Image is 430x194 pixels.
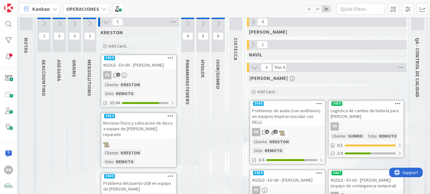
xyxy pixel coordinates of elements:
[103,81,118,88] div: Cliente
[23,38,29,53] span: NOTAS
[313,6,322,12] span: 2x
[39,32,49,40] span: 2
[71,60,78,77] span: GRAINS
[198,32,208,40] span: 8
[250,101,325,126] div: 3506Problemas de audio (con audifonos) en equipos Inspiron (escalar con DELL)
[86,60,93,96] span: MEDSOLUTIONS
[275,66,285,69] div: Max 4
[101,61,176,69] div: #GOLD - EV-UN - [PERSON_NAME]
[56,60,62,81] span: ASEGURA
[250,100,326,165] a: 3506Problemas de audio (con audifonos) en equipos Inspiron (escalar con DELL)FVCliente:KRESTONSit...
[101,113,176,139] div: 3653Revision fisica y colocacion de disco a equipo de [PERSON_NAME] reparado
[250,170,325,176] div: 3654
[13,1,29,9] span: Support
[268,138,290,145] div: KRESTON
[329,122,403,131] div: FV
[104,56,115,60] div: 3659
[250,101,325,107] div: 3506
[366,133,376,139] div: Sitio
[104,174,115,178] div: 3600
[103,158,113,165] div: Sitio
[101,71,176,79] div: FV
[118,81,119,88] span: :
[265,130,269,134] span: 8
[4,165,13,174] div: FV
[114,158,135,165] div: REMOTO
[110,100,120,106] span: 35/44
[101,29,123,36] span: KRESTON
[182,32,193,40] span: 8
[262,147,263,154] span: :
[329,107,403,120] div: Logística de cambio de batería para [PERSON_NAME]
[101,55,176,61] div: 3659
[328,100,404,158] a: 3655Logística de cambio de batería para [PERSON_NAME]FVCliente:SUMROSitio:REMOTO0/12/4
[346,133,364,139] div: SUMRO
[250,128,325,136] div: FV
[257,89,277,94] span: Add Card...
[331,122,339,131] div: FV
[4,3,13,12] img: Visit kanbanzone.com
[267,138,268,145] span: :
[258,157,264,163] span: 3/4
[101,113,177,168] a: 3653Revision fisica y colocacion de disco a equipo de [PERSON_NAME] reparadoCliente:KRESTONSitio:...
[249,29,287,35] span: GABRIEL
[250,107,325,126] div: Problemas de audio (con audifonos) en equipos Inspiron (escalar con DELL)
[332,171,342,175] div: 3667
[103,90,113,97] div: Sitio
[119,81,142,88] div: KRESTON
[329,101,403,107] div: 3655
[250,176,325,184] div: #GOLD - EV-UN - [PERSON_NAME]
[337,150,343,157] span: 2/4
[185,60,191,105] span: PANAMAFASTENERS
[322,6,330,12] span: 3x
[253,101,264,106] div: 3506
[250,75,288,81] span: FERNANDO
[200,60,206,78] span: HYGLOX
[376,133,377,139] span: :
[414,38,421,97] span: QA - CONTROL DE CALIDAD
[329,170,403,176] div: 3667
[101,55,176,69] div: 3659#GOLD - EV-UN - [PERSON_NAME]
[101,173,176,179] div: 3600
[101,173,176,193] div: 3600Problema del puerto USB en equipo de [PERSON_NAME]
[41,60,47,96] span: AEACCOUNTING
[329,176,403,190] div: #GOLD - EV-UV - [PERSON_NAME] (equipo de contingencia temporal)
[66,6,99,12] b: OPERACIONES
[274,130,278,134] span: 2
[215,60,221,89] span: IVOR/SUMRO
[329,170,403,190] div: 3667#GOLD - EV-UV - [PERSON_NAME] (equipo de contingencia temporal)
[305,6,313,12] span: 1x
[331,133,345,139] div: Cliente
[101,55,177,107] a: 3659#GOLD - EV-UN - [PERSON_NAME]FVCliente:KRESTONSitio:REMOTO35/44
[112,18,123,26] span: 5
[113,158,114,165] span: :
[114,90,135,97] div: REMOTO
[101,113,176,119] div: 3653
[103,71,111,79] div: FV
[257,18,268,26] span: 4
[250,170,325,184] div: 3654#GOLD - EV-UN - [PERSON_NAME]
[213,32,224,40] span: 8
[329,141,403,149] div: 0/1
[252,147,262,154] div: Sitio
[329,101,403,120] div: 3655Logística de cambio de batería para [PERSON_NAME]
[261,64,272,71] span: 4
[84,32,95,40] span: 3
[257,41,268,48] span: 2
[253,171,264,175] div: 3654
[54,32,65,40] span: 0
[252,128,260,136] div: FV
[119,149,142,156] div: KRESTON
[263,147,284,154] div: REMOTO
[345,133,346,139] span: :
[4,182,13,191] img: avatar
[32,5,50,13] span: Kanban
[377,133,398,139] div: REMOTO
[103,149,118,156] div: Cliente
[113,90,114,97] span: :
[337,3,384,15] input: Quick Filter...
[252,138,267,145] div: Cliente
[101,179,176,193] div: Problema del puerto USB en equipo de [PERSON_NAME]
[101,119,176,139] div: Revision fisica y colocacion de disco a equipo de [PERSON_NAME] reparado
[118,149,119,156] span: :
